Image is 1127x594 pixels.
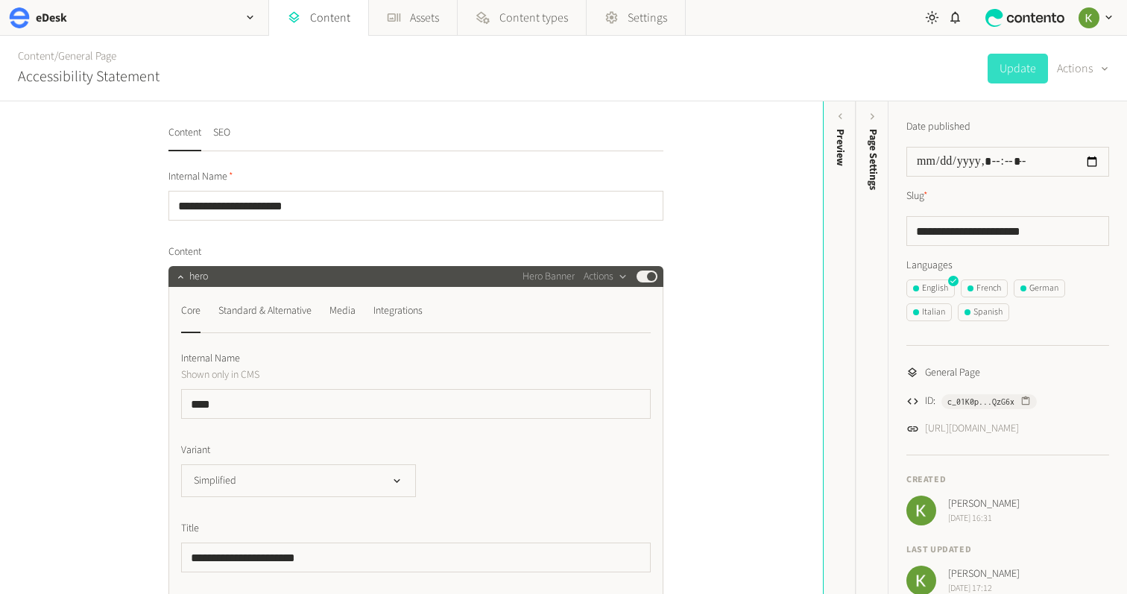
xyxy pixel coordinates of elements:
span: Hero Banner [523,269,575,285]
div: French [967,282,1001,295]
p: Shown only in CMS [181,367,520,383]
a: General Page [58,48,116,64]
button: English [906,279,955,297]
a: [URL][DOMAIN_NAME] [925,421,1019,437]
button: Actions [1057,54,1109,83]
span: General Page [925,365,980,381]
span: [DATE] 16:31 [948,512,1020,525]
h2: eDesk [36,9,67,27]
span: c_01K0p...QzG6x [947,395,1014,408]
span: Variant [181,443,210,458]
span: Content types [499,9,568,27]
span: Content [168,244,201,260]
button: Actions [584,268,628,285]
img: Keelin Terry [906,496,936,525]
span: / [54,48,58,64]
h4: Last updated [906,543,1109,557]
button: German [1014,279,1065,297]
div: Core [181,299,201,323]
span: Page Settings [865,129,881,190]
div: Preview [833,129,848,166]
div: Spanish [965,306,1003,319]
h2: Accessibility Statement [18,66,160,88]
span: [PERSON_NAME] [948,566,1020,582]
div: Standard & Alternative [218,299,312,323]
img: Keelin Terry [1079,7,1099,28]
label: Slug [906,189,928,204]
a: Content [18,48,54,64]
button: Update [988,54,1048,83]
button: Italian [906,303,952,321]
button: Content [168,125,201,151]
div: English [913,282,948,295]
label: Languages [906,258,1109,274]
span: Title [181,521,199,537]
div: German [1020,282,1058,295]
span: Internal Name [168,169,233,185]
div: Integrations [373,299,423,323]
button: c_01K0p...QzG6x [941,394,1037,409]
label: Date published [906,119,970,135]
span: Settings [628,9,667,27]
button: SEO [213,125,230,151]
div: Media [329,299,356,323]
button: French [961,279,1008,297]
span: hero [189,269,208,285]
div: Italian [913,306,945,319]
span: ID: [925,394,935,409]
img: eDesk [9,7,30,28]
button: Spanish [958,303,1009,321]
span: Internal Name [181,351,240,367]
span: [PERSON_NAME] [948,496,1020,512]
button: Simplified [181,464,416,497]
h4: Created [906,473,1109,487]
